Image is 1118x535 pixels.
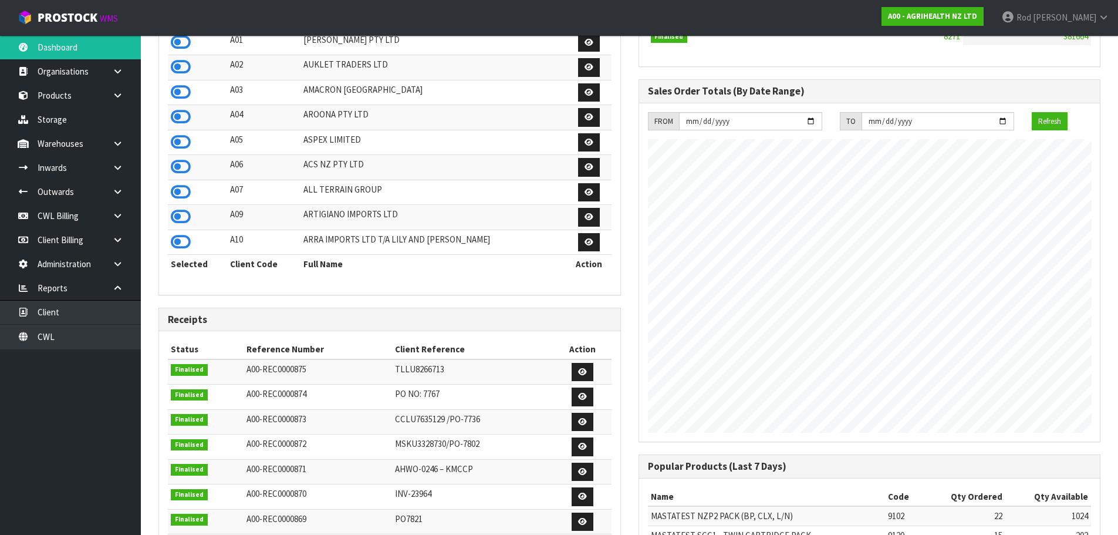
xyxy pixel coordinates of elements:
[300,105,566,130] td: AROONA PTY LTD
[300,130,566,155] td: ASPEX LIMITED
[554,340,612,359] th: Action
[840,112,862,131] div: TO
[881,7,984,26] a: A00 - AGRIHEALTH NZ LTD
[885,506,924,526] td: 9102
[648,487,885,506] th: Name
[300,80,566,105] td: AMACRON [GEOGRAPHIC_DATA]
[246,463,306,475] span: A00-REC0000871
[244,340,392,359] th: Reference Number
[227,55,301,80] td: A02
[395,364,444,375] span: TLLU8266713
[300,155,566,180] td: ACS NZ PTY LTD
[888,11,977,21] strong: A00 - AGRIHEALTH NZ LTD
[392,340,554,359] th: Client Reference
[227,80,301,105] td: A03
[395,413,480,425] span: CCLU7635129 /PO-7736
[171,364,208,376] span: Finalised
[300,180,566,205] td: ALL TERRAIN GROUP
[648,86,1092,97] h3: Sales Order Totals (By Date Range)
[171,439,208,451] span: Finalised
[171,489,208,501] span: Finalised
[395,488,431,499] span: INV-23964
[168,255,227,274] th: Selected
[1033,12,1096,23] span: [PERSON_NAME]
[300,255,566,274] th: Full Name
[300,30,566,55] td: [PERSON_NAME] PTY LTD
[246,413,306,425] span: A00-REC0000873
[300,205,566,230] td: ARTIGIANO IMPORTS LTD
[246,438,306,449] span: A00-REC0000872
[171,514,208,526] span: Finalised
[246,513,306,524] span: A00-REC0000869
[395,438,479,449] span: MSKU3328730/PO-7802
[300,230,566,255] td: ARRA IMPORTS LTD T/A LILY AND [PERSON_NAME]
[944,31,960,42] span: 8271
[227,255,301,274] th: Client Code
[648,112,679,131] div: FROM
[246,488,306,499] span: A00-REC0000870
[227,130,301,155] td: A05
[227,30,301,55] td: A01
[395,388,440,399] span: PO NO: 7767
[648,506,885,526] td: MASTATEST NZP2 PACK (BP, CLX, L/N)
[1016,12,1031,23] span: Rod
[923,487,1005,506] th: Qty Ordered
[227,180,301,205] td: A07
[923,506,1005,526] td: 22
[227,155,301,180] td: A06
[171,464,208,476] span: Finalised
[246,388,306,399] span: A00-REC0000874
[18,10,32,25] img: cube-alt.png
[227,230,301,255] td: A10
[168,314,612,325] h3: Receipts
[38,10,97,25] span: ProStock
[171,389,208,401] span: Finalised
[567,255,612,274] th: Action
[885,487,924,506] th: Code
[395,463,473,475] span: AHWO-0246 – KMCCP
[227,105,301,130] td: A04
[300,55,566,80] td: AUKLET TRADERS LTD
[246,364,306,375] span: A00-REC0000875
[1005,487,1091,506] th: Qty Available
[168,340,244,359] th: Status
[651,31,688,43] span: Finalised
[395,513,423,524] span: PO7821
[1005,506,1091,526] td: 1024
[1032,112,1068,131] button: Refresh
[1063,31,1088,42] span: 381664
[227,205,301,230] td: A09
[648,461,1092,472] h3: Popular Products (Last 7 Days)
[171,414,208,426] span: Finalised
[100,13,118,24] small: WMS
